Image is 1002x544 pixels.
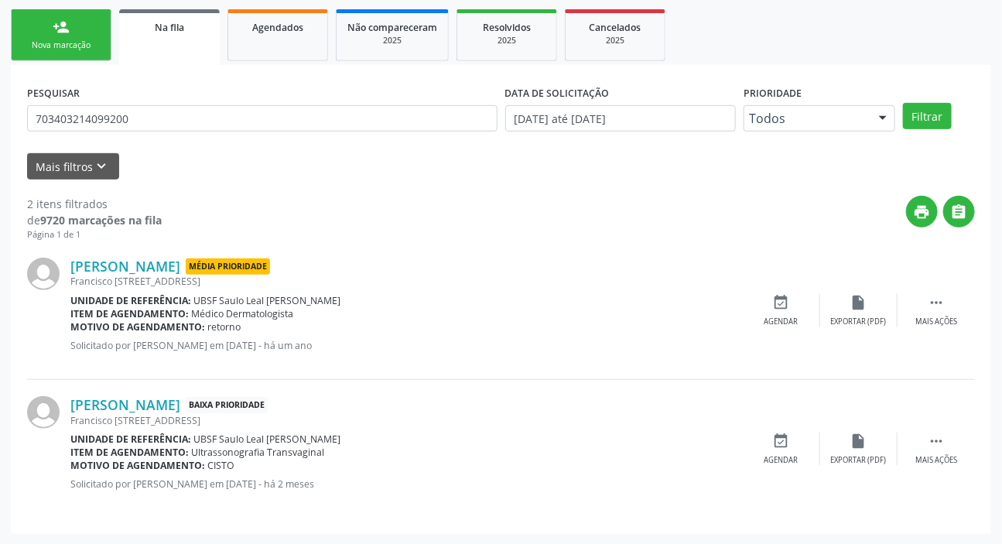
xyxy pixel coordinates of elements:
img: img [27,258,60,290]
label: DATA DE SOLICITAÇÃO [505,81,610,105]
div: 2025 [468,35,545,46]
span: Ultrassonografia Transvaginal [192,446,325,459]
b: Item de agendamento: [70,307,189,320]
i: insert_drive_file [850,433,867,450]
div: de [27,212,162,228]
div: 2025 [347,35,437,46]
label: Prioridade [744,81,802,105]
span: Não compareceram [347,21,437,34]
span: retorno [208,320,241,334]
span: Cancelados [590,21,641,34]
div: 2 itens filtrados [27,196,162,212]
b: Unidade de referência: [70,433,191,446]
img: img [27,396,60,429]
b: Unidade de referência: [70,294,191,307]
i: event_available [773,433,790,450]
div: Agendar [764,316,799,327]
div: Mais ações [915,316,957,327]
p: Solicitado por [PERSON_NAME] em [DATE] - há um ano [70,339,743,352]
b: Motivo de agendamento: [70,459,205,472]
div: Agendar [764,455,799,466]
button: Mais filtroskeyboard_arrow_down [27,153,119,180]
div: Francisco [STREET_ADDRESS] [70,414,743,427]
span: Resolvidos [483,21,531,34]
a: [PERSON_NAME] [70,258,180,275]
i:  [951,204,968,221]
div: 2025 [576,35,654,46]
strong: 9720 marcações na fila [40,213,162,228]
div: Exportar (PDF) [831,455,887,466]
span: Todos [749,111,863,126]
a: [PERSON_NAME] [70,396,180,413]
span: Agendados [252,21,303,34]
i: print [914,204,931,221]
label: PESQUISAR [27,81,80,105]
span: Baixa Prioridade [186,397,268,413]
button: Filtrar [903,103,952,129]
input: Selecione um intervalo [505,105,737,132]
i: keyboard_arrow_down [94,158,111,175]
div: Página 1 de 1 [27,228,162,241]
span: Média Prioridade [186,258,270,275]
div: Nova marcação [22,39,100,51]
span: UBSF Saulo Leal [PERSON_NAME] [194,294,341,307]
span: UBSF Saulo Leal [PERSON_NAME] [194,433,341,446]
span: Médico Dermatologista [192,307,294,320]
i: event_available [773,294,790,311]
span: CISTO [208,459,235,472]
input: Nome, CNS [27,105,498,132]
div: Francisco [STREET_ADDRESS] [70,275,743,288]
div: person_add [53,19,70,36]
i: insert_drive_file [850,294,867,311]
i:  [928,433,945,450]
div: Mais ações [915,455,957,466]
div: Exportar (PDF) [831,316,887,327]
p: Solicitado por [PERSON_NAME] em [DATE] - há 2 meses [70,477,743,491]
b: Motivo de agendamento: [70,320,205,334]
i:  [928,294,945,311]
span: Na fila [155,21,184,34]
button: print [906,196,938,228]
b: Item de agendamento: [70,446,189,459]
button:  [943,196,975,228]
